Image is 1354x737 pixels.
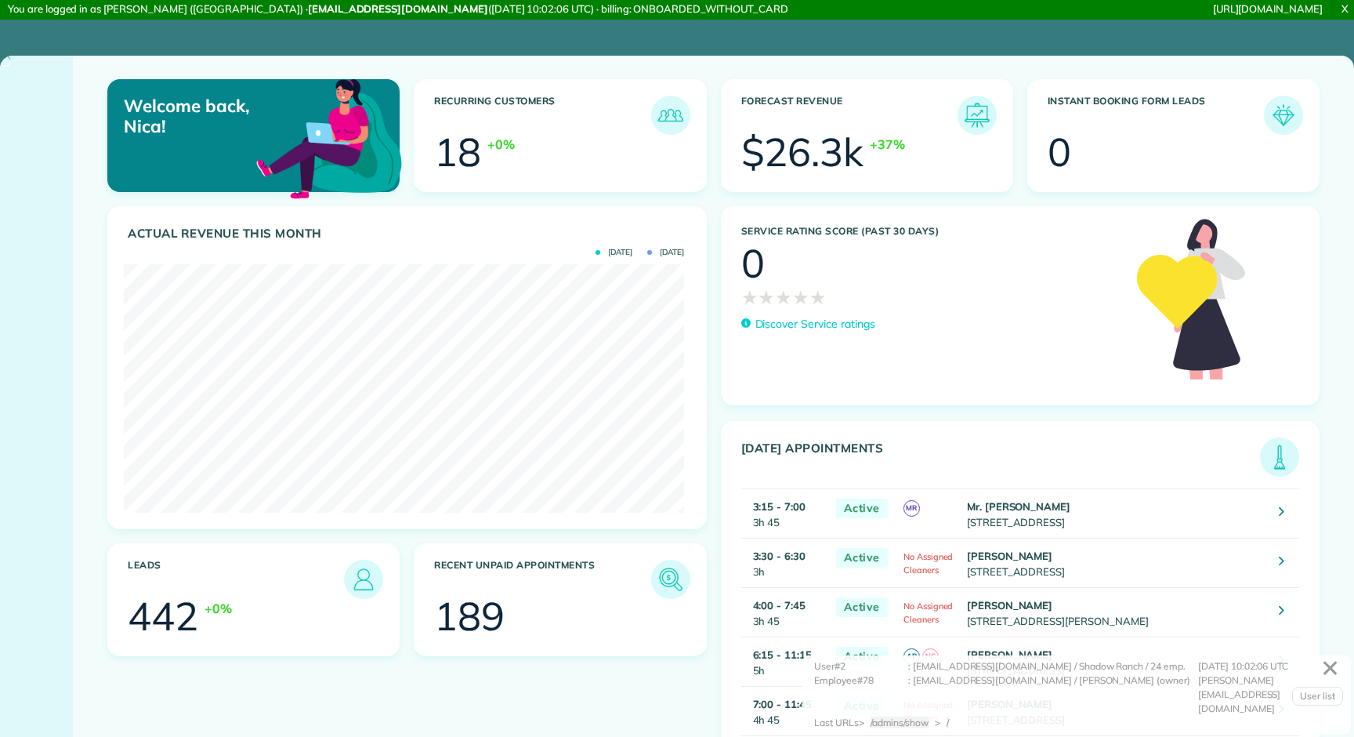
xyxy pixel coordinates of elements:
[753,698,813,710] strong: 7:00 - 11:45
[814,673,908,716] div: Employee#78
[253,61,405,213] img: dashboard_welcome-42a62b7d889689a78055ac9021e634bf52bae3f8056760290aed330b23ab8690.png
[947,717,949,728] span: /
[903,500,920,517] span: MR
[741,244,765,283] div: 0
[434,96,650,135] h3: Recurring Customers
[1048,133,1071,172] div: 0
[124,96,306,137] p: Welcome back, Nica!
[1198,673,1339,716] div: [PERSON_NAME][EMAIL_ADDRESS][DOMAIN_NAME]
[755,316,875,332] p: Discover Service ratings
[961,100,993,131] img: icon_forecast_revenue-8c13a41c7ed35a8dcfafea3cbb826a0462acb37728057bba2d056411b612bbbe.png
[967,599,1053,612] strong: [PERSON_NAME]
[753,599,806,612] strong: 4:00 - 7:45
[741,489,828,539] td: 3h 45
[308,2,488,15] strong: [EMAIL_ADDRESS][DOMAIN_NAME]
[753,648,813,661] strong: 6:15 - 11:15
[871,717,929,728] span: /admins/show
[903,648,920,665] span: AP
[348,564,379,595] img: icon_leads-1bed01f49abd5b7fead27621c3d59655bb73ed531f8eeb49469d10e621d6b896.png
[903,601,954,625] span: No Assigned Cleaners
[1048,96,1264,135] h3: Instant Booking Form Leads
[792,283,809,311] span: ★
[836,548,888,568] span: Active
[967,648,1053,661] strong: [PERSON_NAME]
[434,560,650,599] h3: Recent unpaid appointments
[809,283,827,311] span: ★
[814,659,908,673] div: User#2
[741,96,958,135] h3: Forecast Revenue
[487,135,515,154] div: +0%
[741,588,828,637] td: 3h 45
[814,716,859,730] div: Last URLs
[963,588,1267,637] td: [STREET_ADDRESS][PERSON_NAME]
[1213,2,1323,15] a: [URL][DOMAIN_NAME]
[908,659,1198,673] div: : [EMAIL_ADDRESS][DOMAIN_NAME] / Shadow Ranch / 24 emp.
[836,499,888,518] span: Active
[836,597,888,617] span: Active
[1264,441,1295,473] img: icon_todays_appointments-901f7ab196bb0bea1936b74009e4eb5ffbc2d2711fa7634e0d609ed5ef32b18b.png
[128,560,344,599] h3: Leads
[434,597,505,636] div: 189
[859,716,955,730] div: > >
[205,599,232,618] div: +0%
[741,283,758,311] span: ★
[655,100,686,131] img: icon_recurring_customers-cf858462ba22bcd05b5a5880d41d6543d210077de5bb9ebc9590e49fd87d84ed.png
[753,550,806,562] strong: 3:30 - 6:30
[596,249,632,256] span: [DATE]
[128,597,198,636] div: 442
[741,539,828,588] td: 3h
[434,133,481,172] div: 18
[647,249,684,256] span: [DATE]
[741,133,864,172] div: $26.3k
[1268,100,1299,131] img: icon_form_leads-04211a6a04a5b2264e4ee56bc0799ec3eb69b7e499cbb523a139df1d13a81ae0.png
[963,637,1267,687] td: [STREET_ADDRESS]
[741,441,1261,477] h3: [DATE] Appointments
[963,539,1267,588] td: [STREET_ADDRESS]
[128,227,690,241] h3: Actual Revenue this month
[836,647,888,666] span: Active
[908,673,1198,716] div: : [EMAIL_ADDRESS][DOMAIN_NAME] / [PERSON_NAME] (owner)
[870,135,905,154] div: +37%
[741,637,828,687] td: 5h
[1198,659,1339,673] div: [DATE] 10:02:06 UTC
[741,316,875,332] a: Discover Service ratings
[655,564,686,595] img: icon_unpaid_appointments-47b8ce3997adf2238b356f14209ab4cced10bd1f174958f3ca8f1d0dd7fffeee.png
[758,283,775,311] span: ★
[741,226,1122,237] h3: Service Rating score (past 30 days)
[967,550,1053,562] strong: [PERSON_NAME]
[1313,649,1347,688] a: ✕
[741,687,828,736] td: 4h 45
[775,283,792,311] span: ★
[922,648,939,665] span: NC
[967,500,1070,513] strong: Mr. [PERSON_NAME]
[903,551,954,575] span: No Assigned Cleaners
[753,500,806,513] strong: 3:15 - 7:00
[963,489,1267,539] td: [STREET_ADDRESS]
[1292,687,1343,706] a: User list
